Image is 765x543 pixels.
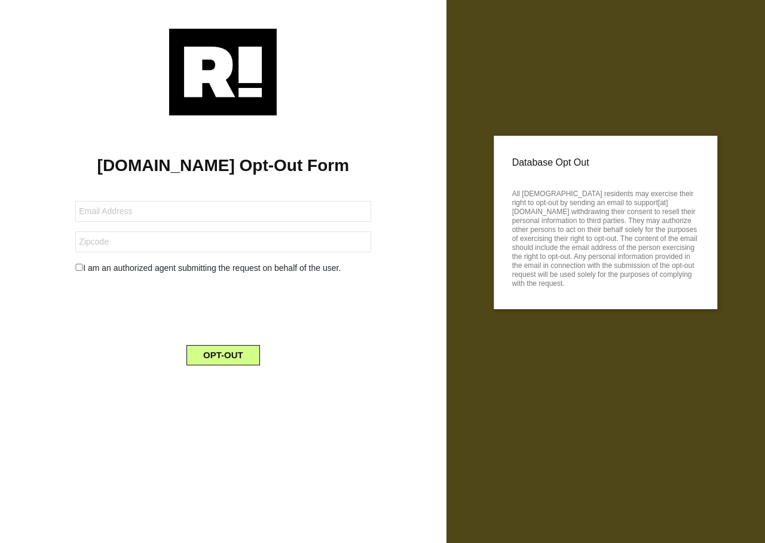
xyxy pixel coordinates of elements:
[132,284,314,331] iframe: reCAPTCHA
[169,29,277,115] img: Retention.com
[512,154,699,172] p: Database Opt Out
[75,231,371,252] input: Zipcode
[66,262,380,274] div: I am an authorized agent submitting the request on behalf of the user.
[512,186,699,288] p: All [DEMOGRAPHIC_DATA] residents may exercise their right to opt-out by sending an email to suppo...
[75,201,371,222] input: Email Address
[18,155,429,176] h1: [DOMAIN_NAME] Opt-Out Form
[186,345,260,365] button: OPT-OUT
